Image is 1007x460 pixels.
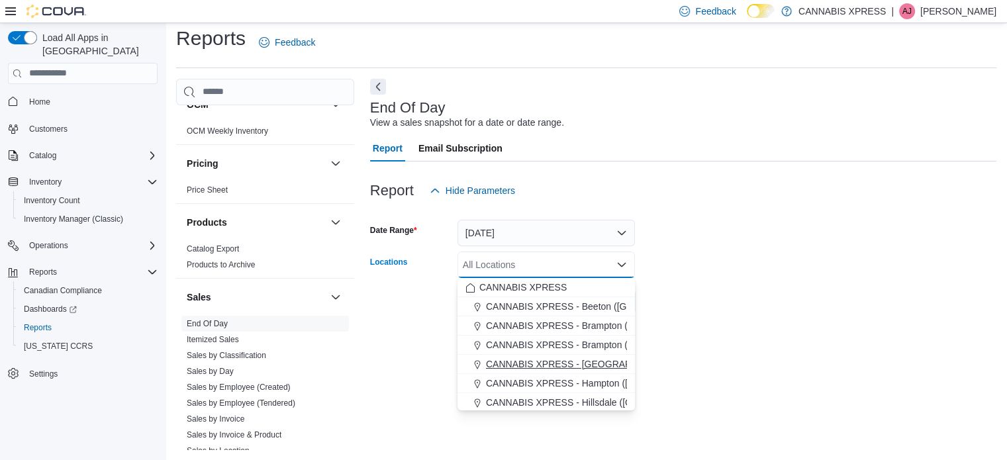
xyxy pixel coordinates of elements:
button: Catalog [3,146,163,165]
a: Sales by Invoice [187,414,244,424]
button: CANNABIS XPRESS - Brampton (Veterans Drive) [457,336,635,355]
a: Sales by Employee (Tendered) [187,398,295,408]
span: Home [24,93,158,110]
button: Close list of options [616,259,627,270]
span: CANNABIS XPRESS - Brampton ([GEOGRAPHIC_DATA]) [486,319,727,332]
h3: Sales [187,291,211,304]
span: Feedback [275,36,315,49]
a: Sales by Day [187,367,234,376]
span: Dashboards [19,301,158,317]
a: Sales by Employee (Created) [187,383,291,392]
span: Hide Parameters [446,184,515,197]
button: Next [370,79,386,95]
span: Inventory Manager (Classic) [24,214,123,224]
div: View a sales snapshot for a date or date range. [370,116,564,130]
a: Sales by Invoice & Product [187,430,281,439]
span: Sales by Employee (Tendered) [187,398,295,408]
h3: Pricing [187,157,218,170]
span: Sales by Day [187,366,234,377]
a: OCM Weekly Inventory [187,126,268,136]
button: CANNABIS XPRESS - Beeton ([GEOGRAPHIC_DATA]) [457,297,635,316]
span: [US_STATE] CCRS [24,341,93,351]
a: Canadian Compliance [19,283,107,299]
p: [PERSON_NAME] [920,3,996,19]
a: Dashboards [13,300,163,318]
button: OCM [328,97,344,113]
button: Inventory Manager (Classic) [13,210,163,228]
a: Itemized Sales [187,335,239,344]
img: Cova [26,5,86,18]
span: CANNABIS XPRESS - Beeton ([GEOGRAPHIC_DATA]) [486,300,716,313]
span: CANNABIS XPRESS - Hampton ([GEOGRAPHIC_DATA]) [486,377,724,390]
button: [DATE] [457,220,635,246]
span: Catalog [29,150,56,161]
span: Price Sheet [187,185,228,195]
span: CANNABIS XPRESS - Brampton (Veterans Drive) [486,338,691,351]
span: Inventory Count [24,195,80,206]
label: Date Range [370,225,417,236]
a: Sales by Classification [187,351,266,360]
span: Reports [29,267,57,277]
button: Sales [187,291,325,304]
button: [US_STATE] CCRS [13,337,163,355]
button: Pricing [187,157,325,170]
div: Products [176,241,354,278]
span: Customers [24,120,158,137]
button: Settings [3,363,163,383]
span: Dark Mode [747,18,747,19]
a: Sales by Location [187,446,250,455]
span: Canadian Compliance [24,285,102,296]
h3: End Of Day [370,100,446,116]
span: Home [29,97,50,107]
button: CANNABIS XPRESS - Hampton ([GEOGRAPHIC_DATA]) [457,374,635,393]
span: Sales by Classification [187,350,266,361]
span: Catalog [24,148,158,163]
p: | [891,3,894,19]
span: Dashboards [24,304,77,314]
span: Reports [24,322,52,333]
a: Products to Archive [187,260,255,269]
div: OCM [176,123,354,144]
span: Reports [19,320,158,336]
span: Inventory [29,177,62,187]
button: Operations [3,236,163,255]
div: Pricing [176,182,354,203]
a: [US_STATE] CCRS [19,338,98,354]
span: Itemized Sales [187,334,239,345]
button: Canadian Compliance [13,281,163,300]
span: End Of Day [187,318,228,329]
span: CANNABIS XPRESS - Hillsdale ([GEOGRAPHIC_DATA]) [486,396,722,409]
a: Feedback [254,29,320,56]
span: Reports [24,264,158,280]
a: Customers [24,121,73,137]
button: Pricing [328,156,344,171]
button: Inventory Count [13,191,163,210]
button: Catalog [24,148,62,163]
button: Sales [328,289,344,305]
button: Inventory [24,174,67,190]
span: Canadian Compliance [19,283,158,299]
button: CANNABIS XPRESS - Brampton ([GEOGRAPHIC_DATA]) [457,316,635,336]
span: Operations [24,238,158,253]
span: CANNABIS XPRESS [479,281,567,294]
a: Catalog Export [187,244,239,253]
span: Inventory Manager (Classic) [19,211,158,227]
span: Feedback [695,5,736,18]
button: Inventory [3,173,163,191]
button: Home [3,92,163,111]
span: AJ [902,3,912,19]
h3: Products [187,216,227,229]
span: Washington CCRS [19,338,158,354]
span: Inventory Count [19,193,158,208]
button: Reports [24,264,62,280]
nav: Complex example [8,87,158,418]
span: Report [373,135,403,161]
div: Anthony John [899,3,915,19]
a: Settings [24,366,63,382]
button: Reports [3,263,163,281]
